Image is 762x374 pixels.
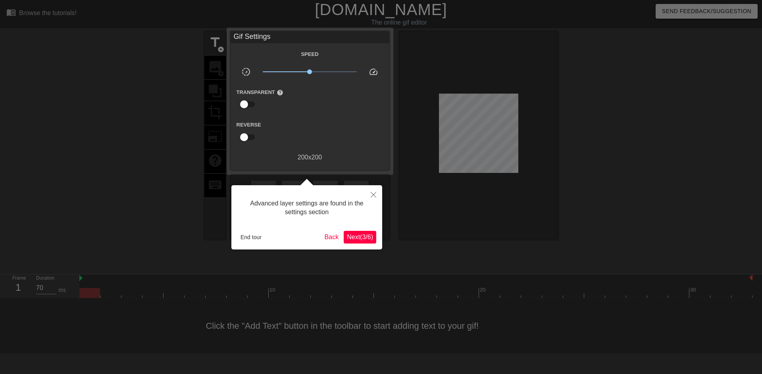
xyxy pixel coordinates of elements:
button: Next [344,231,376,244]
button: Close [365,185,382,203]
span: Next ( 3 / 6 ) [347,234,373,240]
button: Back [321,231,342,244]
button: End tour [237,231,265,243]
div: Advanced layer settings are found in the settings section [237,191,376,225]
